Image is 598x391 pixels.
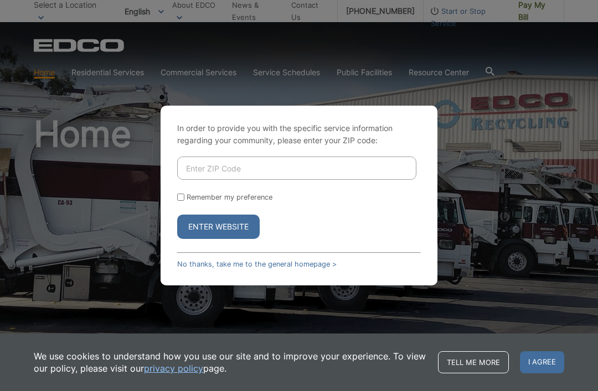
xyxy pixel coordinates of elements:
input: Enter ZIP Code [177,157,416,180]
p: We use cookies to understand how you use our site and to improve your experience. To view our pol... [34,350,427,374]
button: Enter Website [177,215,260,239]
label: Remember my preference [187,193,272,201]
a: No thanks, take me to the general homepage > [177,260,337,268]
a: Tell me more [438,351,509,373]
a: privacy policy [144,362,203,374]
span: I agree [520,351,564,373]
p: In order to provide you with the specific service information regarding your community, please en... [177,122,421,147]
